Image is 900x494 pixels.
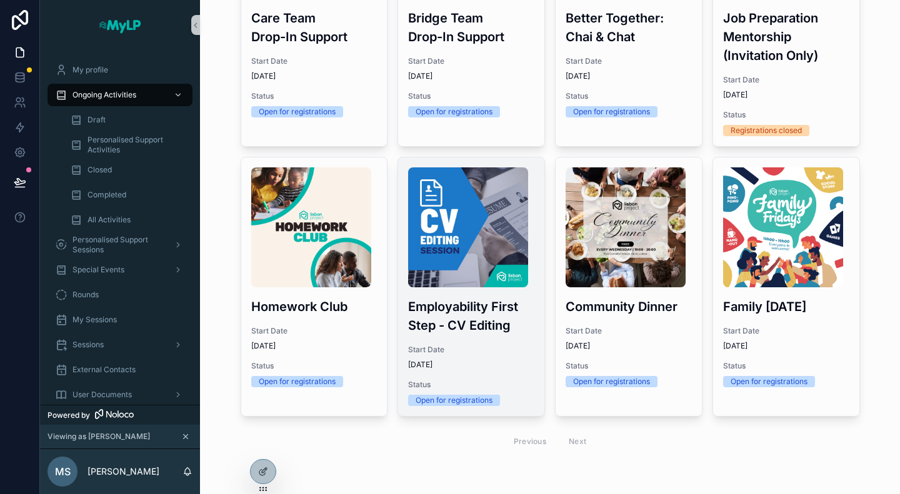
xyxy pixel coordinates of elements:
div: Open for registrations [259,376,336,387]
a: Special Events [47,259,192,281]
h3: Family [DATE] [723,297,849,316]
div: Open for registrations [731,376,807,387]
span: [DATE] [723,90,849,100]
span: All Activities [87,215,131,225]
span: MS [55,464,71,479]
span: [DATE] [566,341,692,351]
span: Powered by [47,410,90,420]
span: External Contacts [72,365,136,375]
span: Status [723,361,849,371]
a: Rounds [47,284,192,306]
a: Personalised Support Sessions [47,234,192,256]
a: Completed [62,184,192,206]
a: Closed [62,159,192,181]
a: FF.pngFamily [DATE]Start Date[DATE]StatusOpen for registrations [712,157,860,417]
h3: Job Preparation Mentorship (Invitation Only) [723,9,849,65]
img: CD.webp [566,167,686,287]
span: Status [723,110,849,120]
a: Personalised Support Activities [62,134,192,156]
img: App logo [98,15,142,35]
a: Powered by [40,405,200,425]
span: Start Date [408,345,534,355]
div: Open for registrations [573,106,650,117]
span: Special Events [72,265,124,275]
span: Completed [87,190,126,200]
span: [DATE] [408,360,534,370]
img: CV-Editing-Session.jpg [408,167,528,287]
div: Open for registrations [259,106,336,117]
a: User Documents [47,383,192,406]
span: Status [408,91,534,101]
span: [DATE] [408,71,534,81]
span: Status [566,91,692,101]
div: Open for registrations [416,106,492,117]
span: Closed [87,165,112,175]
a: CD.webpCommunity DinnerStart Date[DATE]StatusOpen for registrations [555,157,702,417]
img: FF.png [723,167,843,287]
div: Registrations closed [731,125,802,136]
span: Start Date [723,326,849,336]
span: Rounds [72,290,99,300]
span: Start Date [723,75,849,85]
h3: Better Together: Chai & Chat [566,9,692,46]
span: Draft [87,115,106,125]
a: All Activities [62,209,192,231]
div: scrollable content [40,50,200,405]
h3: Care Team Drop-In Support [251,9,377,46]
h3: Bridge Team Drop-In Support [408,9,534,46]
span: My Sessions [72,315,117,325]
span: Viewing as [PERSON_NAME] [47,432,150,442]
span: Start Date [408,56,534,66]
span: [DATE] [566,71,692,81]
span: Start Date [566,56,692,66]
a: Draft [62,109,192,131]
h3: Employability First Step - CV Editing [408,297,534,335]
span: Personalised Support Activities [87,135,180,155]
span: Status [251,361,377,371]
a: Sessions [47,333,192,356]
h3: Homework Club [251,297,377,316]
span: Start Date [566,326,692,336]
span: Start Date [251,326,377,336]
span: Personalised Support Sessions [72,235,164,255]
span: [DATE] [723,341,849,351]
a: My Sessions [47,309,192,331]
a: HWC-Logo---Main-Version.pngHomework ClubStart Date[DATE]StatusOpen for registrations [241,157,388,417]
a: My profile [47,59,192,81]
a: External Contacts [47,358,192,381]
span: Status [251,91,377,101]
span: Ongoing Activities [72,90,136,100]
a: CV-Editing-Session.jpgEmployability First Step - CV EditingStart Date[DATE]StatusOpen for registr... [397,157,545,417]
h3: Community Dinner [566,297,692,316]
span: Sessions [72,340,104,350]
span: [DATE] [251,71,377,81]
p: [PERSON_NAME] [87,465,159,478]
div: Open for registrations [416,395,492,406]
span: Status [408,380,534,390]
span: Status [566,361,692,371]
span: User Documents [72,390,132,400]
a: Ongoing Activities [47,84,192,106]
div: Open for registrations [573,376,650,387]
span: [DATE] [251,341,377,351]
span: My profile [72,65,108,75]
img: HWC-Logo---Main-Version.png [251,167,371,287]
span: Start Date [251,56,377,66]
